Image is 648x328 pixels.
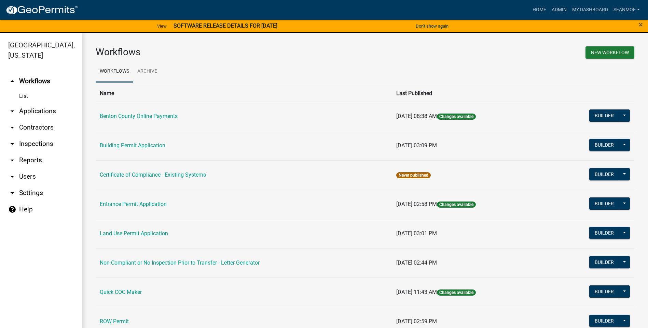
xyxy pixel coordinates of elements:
[96,85,392,102] th: Name
[589,168,619,180] button: Builder
[100,142,165,149] a: Building Permit Application
[396,172,431,178] span: Never published
[100,289,142,295] a: Quick COC Maker
[100,172,206,178] a: Certificate of Compliance - Existing Systems
[392,85,547,102] th: Last Published
[8,173,16,181] i: arrow_drop_down
[437,289,476,296] span: Changes available
[569,3,611,16] a: My Dashboard
[133,61,161,83] a: Archive
[96,61,133,83] a: Workflows
[589,109,619,122] button: Builder
[589,315,619,327] button: Builder
[589,139,619,151] button: Builder
[8,189,16,197] i: arrow_drop_down
[638,20,643,29] button: Close
[396,289,437,295] span: [DATE] 11:43 AM
[96,46,360,58] h3: Workflows
[174,23,277,29] strong: SOFTWARE RELEASE DETAILS FOR [DATE]
[8,107,16,115] i: arrow_drop_down
[437,114,476,120] span: Changes available
[100,318,129,325] a: ROW Permit
[154,20,169,32] a: View
[396,142,437,149] span: [DATE] 03:09 PM
[396,318,437,325] span: [DATE] 02:59 PM
[549,3,569,16] a: Admin
[8,77,16,85] i: arrow_drop_up
[437,202,476,208] span: Changes available
[530,3,549,16] a: Home
[589,197,619,210] button: Builder
[611,3,643,16] a: SeanMoe
[100,201,167,207] a: Entrance Permit Application
[8,123,16,132] i: arrow_drop_down
[589,285,619,298] button: Builder
[589,227,619,239] button: Builder
[589,256,619,268] button: Builder
[100,113,178,119] a: Benton County Online Payments
[396,230,437,237] span: [DATE] 03:01 PM
[638,20,643,29] span: ×
[8,205,16,213] i: help
[100,259,260,266] a: Non-Compliant or No Inspection Prior to Transfer - Letter Generator
[8,156,16,164] i: arrow_drop_down
[396,259,437,266] span: [DATE] 02:44 PM
[396,113,437,119] span: [DATE] 08:38 AM
[100,230,168,237] a: Land Use Permit Application
[585,46,634,59] button: New Workflow
[413,20,451,32] button: Don't show again
[396,201,437,207] span: [DATE] 02:58 PM
[8,140,16,148] i: arrow_drop_down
